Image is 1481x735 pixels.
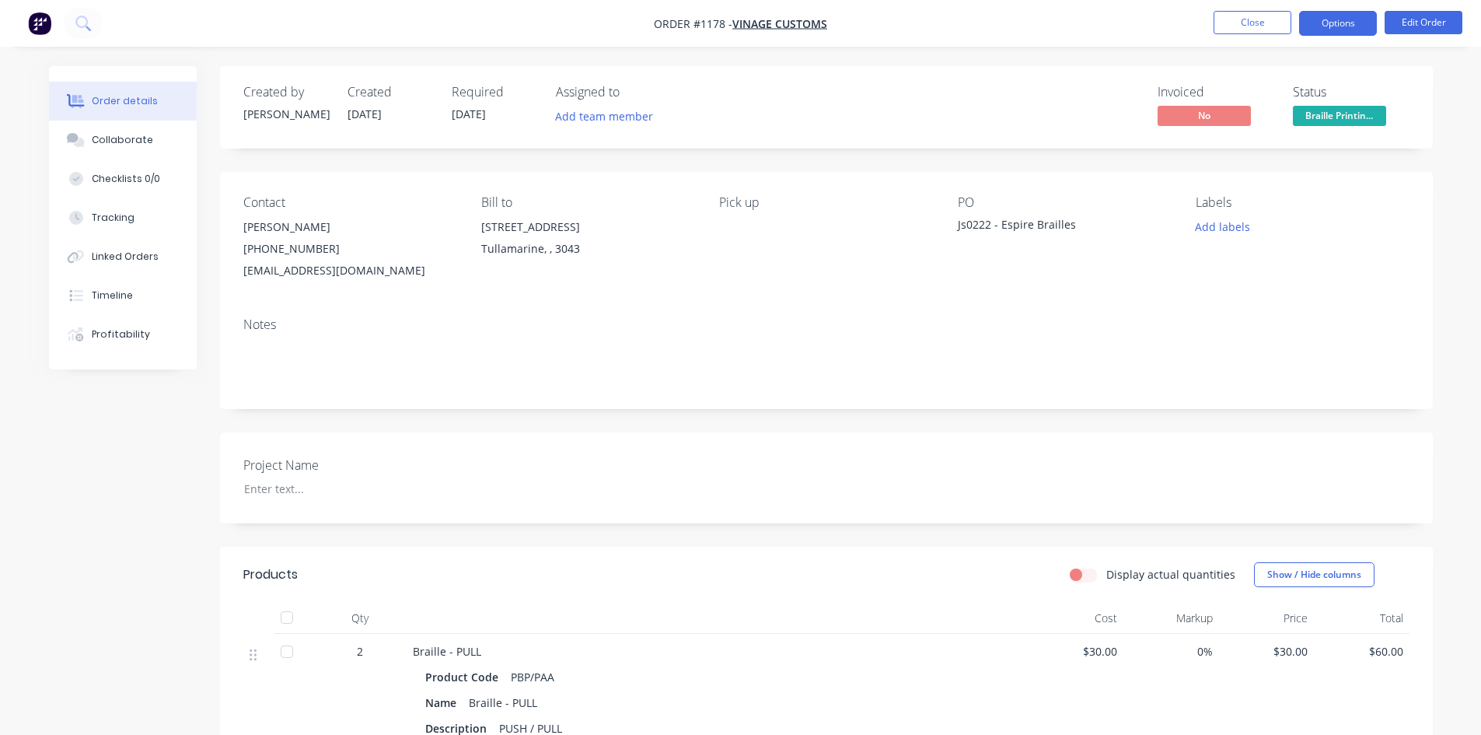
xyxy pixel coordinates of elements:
div: [PERSON_NAME] [243,216,456,238]
div: [PERSON_NAME][PHONE_NUMBER][EMAIL_ADDRESS][DOMAIN_NAME] [243,216,456,282]
div: [EMAIL_ADDRESS][DOMAIN_NAME] [243,260,456,282]
button: Add labels [1187,216,1259,237]
div: Products [243,565,298,584]
span: 2 [357,643,363,660]
div: Bill to [481,195,694,210]
div: Cost [1029,603,1124,634]
div: Tracking [92,211,134,225]
button: Add team member [547,106,661,127]
span: Braille - PULL [413,644,481,659]
button: Braille Printin... [1293,106,1386,129]
label: Display actual quantities [1106,566,1235,583]
div: Profitability [92,327,150,341]
div: [PERSON_NAME] [243,106,329,122]
div: [STREET_ADDRESS]Tullamarine, , 3043 [481,216,694,266]
button: Show / Hide columns [1254,562,1374,587]
button: Options [1299,11,1377,36]
label: Project Name [243,456,438,474]
div: Braille - PULL [463,691,543,714]
div: Assigned to [556,85,711,100]
div: Product Code [425,666,505,688]
button: Linked Orders [49,237,197,276]
div: Qty [313,603,407,634]
span: [DATE] [348,107,382,121]
span: $60.00 [1320,643,1403,660]
div: Linked Orders [92,250,159,264]
span: $30.00 [1225,643,1308,660]
div: Created by [243,85,329,100]
div: [PHONE_NUMBER] [243,238,456,260]
span: $30.00 [1035,643,1118,660]
div: PBP/PAA [505,666,561,688]
div: Markup [1123,603,1219,634]
div: Collaborate [92,133,153,147]
div: Invoiced [1158,85,1274,100]
span: Braille Printin... [1293,106,1386,125]
div: Status [1293,85,1409,100]
div: Checklists 0/0 [92,172,160,186]
div: Tullamarine, , 3043 [481,238,694,260]
button: Tracking [49,198,197,237]
button: Checklists 0/0 [49,159,197,198]
a: Vinage Customs [732,16,827,31]
span: 0% [1130,643,1213,660]
button: Timeline [49,276,197,315]
button: Edit Order [1385,11,1462,34]
div: Price [1219,603,1315,634]
button: Order details [49,82,197,121]
div: Total [1314,603,1409,634]
div: Notes [243,317,1409,332]
button: Collaborate [49,121,197,159]
span: [DATE] [452,107,486,121]
img: Factory [28,12,51,35]
div: Timeline [92,289,133,303]
button: Add team member [556,106,662,127]
div: Js0222 - Espire Brailles [958,216,1152,238]
div: Required [452,85,537,100]
div: Order details [92,94,158,108]
span: No [1158,106,1251,125]
button: Profitability [49,315,197,354]
div: Pick up [719,195,932,210]
div: Created [348,85,433,100]
div: PO [958,195,1171,210]
div: Contact [243,195,456,210]
div: Labels [1196,195,1409,210]
button: Close [1214,11,1291,34]
div: Name [425,691,463,714]
div: [STREET_ADDRESS] [481,216,694,238]
span: Order #1178 - [654,16,732,31]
